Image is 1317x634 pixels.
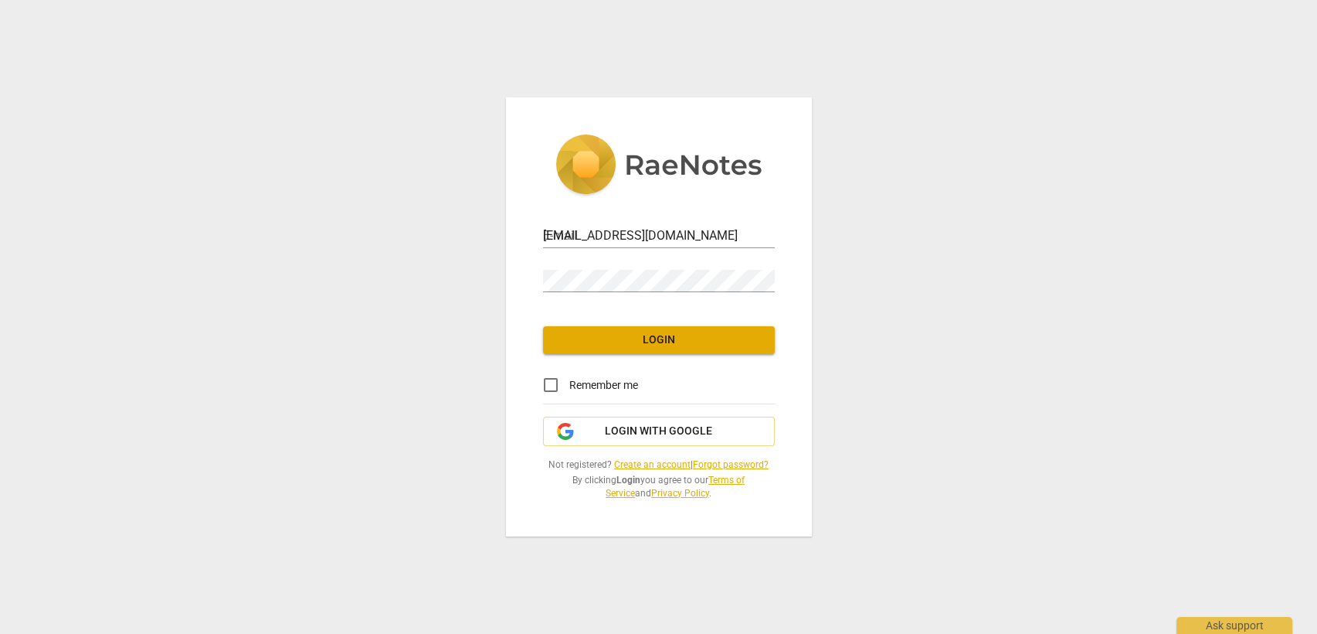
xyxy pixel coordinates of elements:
a: Terms of Service [606,475,745,499]
button: Login [543,326,775,354]
b: Login [616,475,640,486]
div: Ask support [1176,617,1292,634]
span: Not registered? | [543,458,775,472]
a: Forgot password? [693,459,769,470]
span: Login with Google [605,424,712,439]
button: Login with Google [543,417,775,446]
span: Login [555,332,762,348]
span: Remember me [569,377,638,394]
a: Create an account [614,459,691,470]
a: Privacy Policy [651,488,709,499]
img: 5ac2273c67554f335776073100b6d88f.svg [555,135,762,198]
span: By clicking you agree to our and . [543,474,775,499]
